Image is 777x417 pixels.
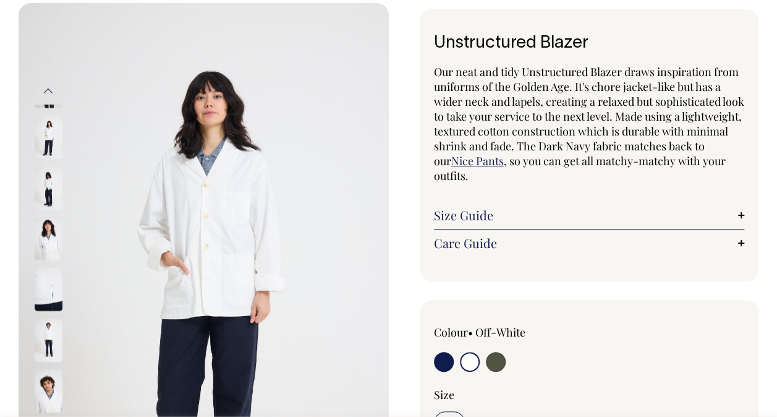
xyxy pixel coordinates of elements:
label: Off-White [475,325,525,340]
img: off-white [35,166,62,209]
img: off-white [35,267,62,311]
span: , so you can get all matchy-matchy with your outfits. [434,153,726,183]
img: off-white [35,369,62,412]
a: Care Guide [434,236,745,251]
button: Previous [39,77,57,105]
span: Our neat and tidy Unstructured Blazer draws inspiration from uniforms of the Golden Age. It's cho... [434,64,744,168]
span: • [468,325,473,340]
div: Size [434,387,745,402]
a: Size Guide [434,208,745,223]
h1: Unstructured Blazer [434,34,745,53]
img: off-white [35,318,62,361]
a: Nice Pants [451,153,504,168]
img: off-white [35,217,62,260]
img: off-white [35,115,62,158]
div: Colour [434,325,558,340]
